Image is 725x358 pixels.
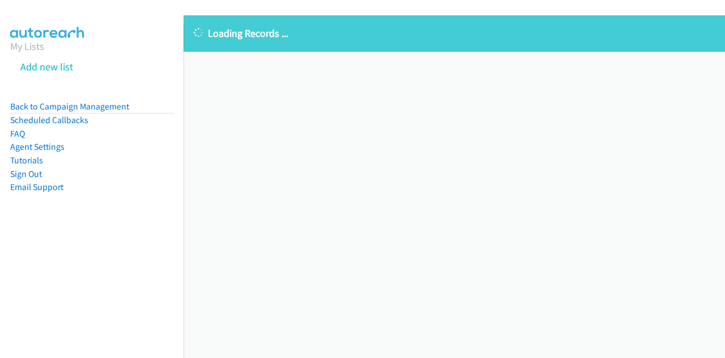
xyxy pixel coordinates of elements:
[194,26,715,41] p: Loading Records ...
[10,115,88,125] a: Scheduled Callbacks
[10,141,65,152] a: Agent Settings
[10,128,25,139] a: FAQ
[10,101,129,112] a: Back to Campaign Management
[10,169,42,179] a: Sign Out
[10,182,63,192] a: Email Support
[20,60,73,73] a: Add new list
[10,40,44,53] a: My Lists
[10,155,43,166] a: Tutorials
